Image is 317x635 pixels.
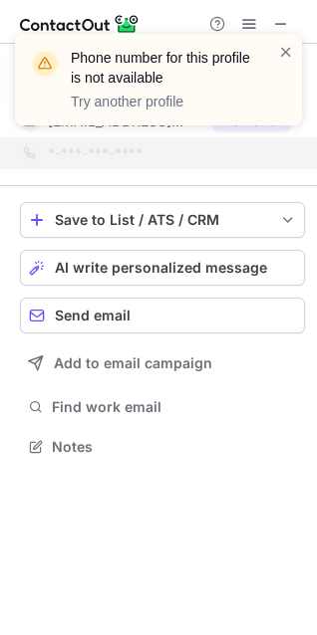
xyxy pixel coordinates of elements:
img: warning [29,48,61,80]
p: Try another profile [71,92,254,111]
button: Notes [20,433,305,461]
span: Add to email campaign [54,355,212,371]
img: ContactOut v5.3.10 [20,12,140,36]
span: AI write personalized message [55,260,267,276]
button: save-profile-one-click [20,202,305,238]
span: Notes [52,438,297,456]
div: Save to List / ATS / CRM [55,212,270,228]
span: Send email [55,308,131,323]
span: Find work email [52,398,297,416]
header: Phone number for this profile is not available [71,48,254,88]
button: Add to email campaign [20,345,305,381]
button: Send email [20,298,305,333]
button: Find work email [20,393,305,421]
button: AI write personalized message [20,250,305,286]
